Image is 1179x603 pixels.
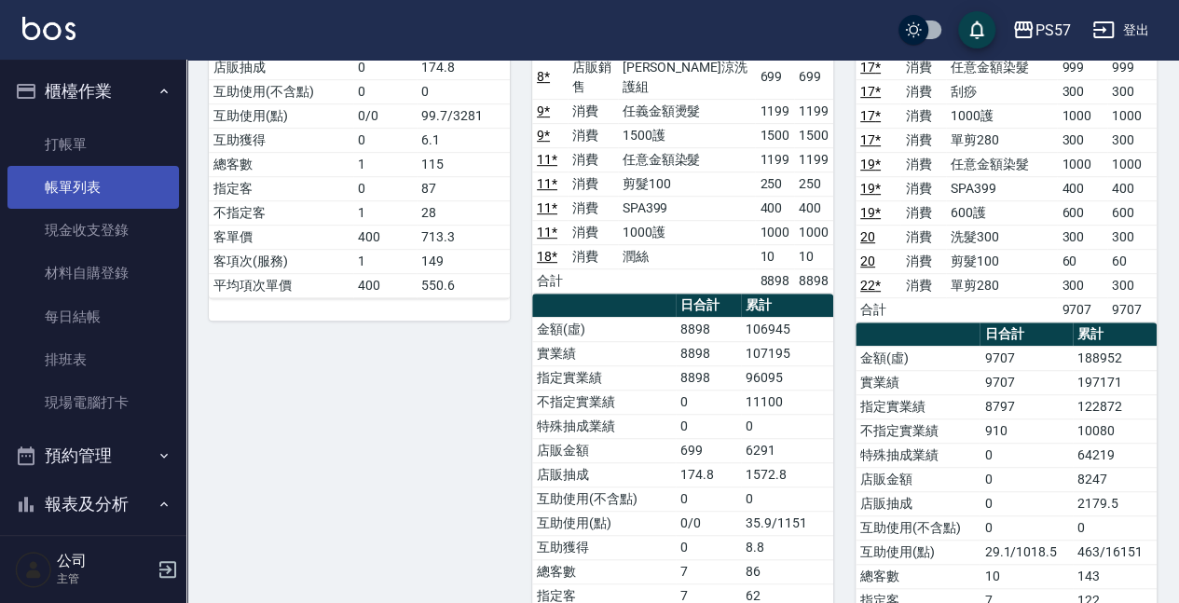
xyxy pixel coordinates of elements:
[676,462,741,487] td: 174.8
[958,11,995,48] button: save
[946,128,1058,152] td: 單剪280
[741,390,833,414] td: 11100
[532,390,676,414] td: 不指定實業績
[1057,103,1106,128] td: 1000
[57,570,152,587] p: 主管
[209,128,353,152] td: 互助獲得
[1057,273,1106,297] td: 300
[1057,225,1106,249] td: 300
[417,128,510,152] td: 6.1
[7,295,179,338] a: 每日結帳
[1073,515,1157,540] td: 0
[900,176,945,200] td: 消費
[1057,176,1106,200] td: 400
[741,414,833,438] td: 0
[676,487,741,511] td: 0
[856,418,980,443] td: 不指定實業績
[568,220,618,244] td: 消費
[1073,491,1157,515] td: 2179.5
[676,559,741,583] td: 7
[856,443,980,467] td: 特殊抽成業績
[353,152,417,176] td: 1
[1073,394,1157,418] td: 122872
[980,346,1072,370] td: 9707
[946,176,1058,200] td: SPA399
[7,67,179,116] button: 櫃檯作業
[1073,346,1157,370] td: 188952
[1073,322,1157,347] th: 累計
[794,123,833,147] td: 1500
[618,147,756,171] td: 任意金額染髮
[794,171,833,196] td: 250
[353,225,417,249] td: 400
[1057,79,1106,103] td: 300
[209,55,353,79] td: 店販抽成
[946,200,1058,225] td: 600護
[676,511,741,535] td: 0/0
[1073,443,1157,467] td: 64219
[417,273,510,297] td: 550.6
[676,317,741,341] td: 8898
[7,252,179,295] a: 材料自購登錄
[353,79,417,103] td: 0
[980,394,1072,418] td: 8797
[755,196,794,220] td: 400
[532,414,676,438] td: 特殊抽成業績
[209,249,353,273] td: 客項次(服務)
[794,220,833,244] td: 1000
[1107,79,1157,103] td: 300
[856,297,900,322] td: 合計
[417,79,510,103] td: 0
[353,55,417,79] td: 0
[856,515,980,540] td: 互助使用(不含點)
[676,438,741,462] td: 699
[980,491,1072,515] td: 0
[417,176,510,200] td: 87
[980,564,1072,588] td: 10
[1057,249,1106,273] td: 60
[532,462,676,487] td: 店販抽成
[1107,176,1157,200] td: 400
[57,552,152,570] h5: 公司
[741,487,833,511] td: 0
[794,55,833,99] td: 699
[755,244,794,268] td: 10
[755,99,794,123] td: 1199
[946,103,1058,128] td: 1000護
[1107,128,1157,152] td: 300
[1073,564,1157,588] td: 143
[417,55,510,79] td: 174.8
[946,79,1058,103] td: 刮痧
[741,462,833,487] td: 1572.8
[676,414,741,438] td: 0
[946,55,1058,79] td: 任意金額染髮
[568,99,618,123] td: 消費
[741,365,833,390] td: 96095
[209,152,353,176] td: 總客數
[568,196,618,220] td: 消費
[900,103,945,128] td: 消費
[980,322,1072,347] th: 日合計
[755,171,794,196] td: 250
[741,438,833,462] td: 6291
[353,249,417,273] td: 1
[209,103,353,128] td: 互助使用(點)
[900,128,945,152] td: 消費
[209,200,353,225] td: 不指定客
[980,443,1072,467] td: 0
[417,152,510,176] td: 115
[860,229,875,244] a: 20
[1107,103,1157,128] td: 1000
[353,176,417,200] td: 0
[568,123,618,147] td: 消費
[1035,19,1070,42] div: PS57
[1107,249,1157,273] td: 60
[856,394,980,418] td: 指定實業績
[860,254,875,268] a: 20
[22,17,75,40] img: Logo
[741,317,833,341] td: 106945
[1073,370,1157,394] td: 197171
[7,209,179,252] a: 現金收支登錄
[532,365,676,390] td: 指定實業績
[794,268,833,293] td: 8898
